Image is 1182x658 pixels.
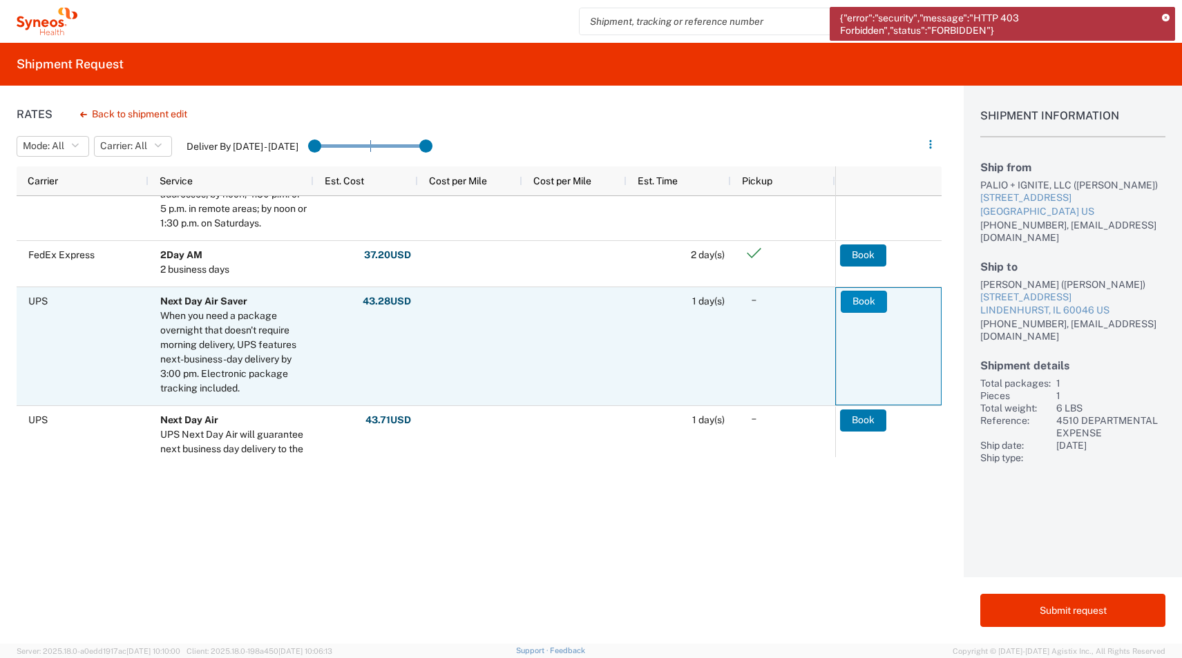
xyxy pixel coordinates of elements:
button: Book [841,291,887,313]
div: 1 [1056,389,1165,402]
div: 6 LBS [1056,402,1165,414]
span: 2 day(s) [691,249,725,260]
span: Cost per Mile [429,175,487,186]
span: [DATE] 10:06:13 [278,647,332,655]
h1: Rates [17,108,53,121]
h2: Ship to [980,260,1165,273]
div: [PHONE_NUMBER], [EMAIL_ADDRESS][DOMAIN_NAME] [980,219,1165,244]
button: Book [840,409,886,432]
button: 43.71USD [365,409,412,432]
h1: Shipment Information [980,109,1165,137]
a: [STREET_ADDRESS][GEOGRAPHIC_DATA] US [980,191,1165,218]
span: FedEx Express [28,249,95,260]
button: Book [840,244,886,267]
div: [PHONE_NUMBER], [EMAIL_ADDRESS][DOMAIN_NAME] [980,318,1165,342]
span: 1 day(s) [692,296,725,307]
span: Server: 2025.18.0-a0edd1917ac [17,647,180,655]
div: 2 business days [160,262,229,277]
div: When you need a package overnight that doesn't require morning delivery, UPS features next-busine... [160,309,307,396]
span: UPS [28,296,48,307]
strong: 43.71 USD [365,414,411,427]
div: UPS Next Day Air will guarantee next business day delivery to the 50 states by 10:30 a.m. to 76 p... [160,427,307,514]
div: [PERSON_NAME] ([PERSON_NAME]) [980,278,1165,291]
div: [GEOGRAPHIC_DATA] US [980,205,1165,219]
div: Ship type: [980,452,1051,464]
span: Service [160,175,193,186]
b: 2Day AM [160,249,202,260]
h2: Shipment details [980,359,1165,372]
h2: Shipment Request [17,56,124,72]
span: Copyright © [DATE]-[DATE] Agistix Inc., All Rights Reserved [953,645,1165,657]
button: Back to shipment edit [69,102,198,126]
span: Mode: All [23,139,64,153]
span: Est. Time [638,175,678,186]
button: Submit request [980,594,1165,627]
strong: 37.20 USD [364,249,411,262]
a: Feedback [550,646,585,655]
b: Next Day Air [160,414,218,425]
div: [DATE] [1056,439,1165,452]
span: UPS [28,414,48,425]
label: Deliver By [DATE] - [DATE] [187,140,298,153]
span: 1 day(s) [692,414,725,425]
button: 43.28USD [362,291,412,313]
input: Shipment, tracking or reference number [580,8,937,35]
span: Client: 2025.18.0-198a450 [187,647,332,655]
b: Next Day Air Saver [160,296,247,307]
a: Support [516,646,551,655]
span: Cost per Mile [533,175,591,186]
div: Ship date: [980,439,1051,452]
strong: 43.28 USD [363,295,411,308]
button: Carrier: All [94,136,172,157]
span: [DATE] 10:10:00 [126,647,180,655]
div: 1 [1056,377,1165,389]
span: {"error":"security","message":"HTTP 403 Forbidden","status":"FORBIDDEN"} [840,12,1152,37]
h2: Ship from [980,161,1165,174]
a: [STREET_ADDRESS]LINDENHURST, IL 60046 US [980,291,1165,318]
div: LINDENHURST, IL 60046 US [980,304,1165,318]
span: Carrier: All [100,139,147,153]
button: Mode: All [17,136,89,157]
div: [STREET_ADDRESS] [980,191,1165,205]
div: Pieces [980,389,1051,402]
div: Total weight: [980,402,1051,414]
span: Carrier [28,175,58,186]
div: 4510 DEPARTMENTAL EXPENSE [1056,414,1165,439]
div: PALIO + IGNITE, LLC ([PERSON_NAME]) [980,179,1165,191]
span: Pickup [742,175,772,186]
div: Reference: [980,414,1051,439]
span: Est. Cost [325,175,364,186]
button: 37.20USD [363,244,412,267]
div: [STREET_ADDRESS] [980,291,1165,304]
div: Total packages: [980,377,1051,389]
